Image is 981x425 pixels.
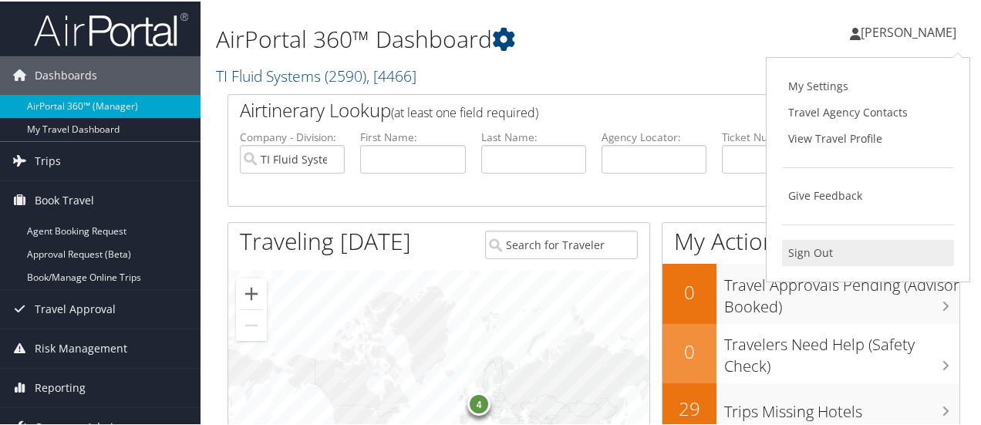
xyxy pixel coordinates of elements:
[782,98,954,124] a: Travel Agency Contacts
[467,390,490,413] div: 4
[602,128,706,143] label: Agency Locator:
[366,64,416,85] span: , [ 4466 ]
[782,238,954,265] a: Sign Out
[236,309,267,339] button: Zoom out
[35,367,86,406] span: Reporting
[724,265,959,316] h3: Travel Approvals Pending (Advisor Booked)
[861,22,956,39] span: [PERSON_NAME]
[325,64,366,85] span: ( 2590 )
[850,8,972,54] a: [PERSON_NAME]
[35,55,97,93] span: Dashboards
[240,96,887,122] h2: Airtinerary Lookup
[35,288,116,327] span: Travel Approval
[216,64,416,85] a: TI Fluid Systems
[360,128,465,143] label: First Name:
[236,277,267,308] button: Zoom in
[391,103,538,120] span: (at least one field required)
[240,128,345,143] label: Company - Division:
[481,128,586,143] label: Last Name:
[34,10,188,46] img: airportal-logo.png
[240,224,411,256] h1: Traveling [DATE]
[782,181,954,207] a: Give Feedback
[35,180,94,218] span: Book Travel
[782,72,954,98] a: My Settings
[662,337,716,363] h2: 0
[782,124,954,150] a: View Travel Profile
[724,325,959,376] h3: Travelers Need Help (Safety Check)
[662,262,959,322] a: 0Travel Approvals Pending (Advisor Booked)
[485,229,637,258] input: Search for Traveler
[724,392,959,421] h3: Trips Missing Hotels
[722,128,827,143] label: Ticket Number:
[35,328,127,366] span: Risk Management
[35,140,61,179] span: Trips
[662,278,716,304] h2: 0
[662,394,716,420] h2: 29
[662,224,959,256] h1: My Action Items
[216,22,720,54] h1: AirPortal 360™ Dashboard
[662,322,959,382] a: 0Travelers Need Help (Safety Check)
